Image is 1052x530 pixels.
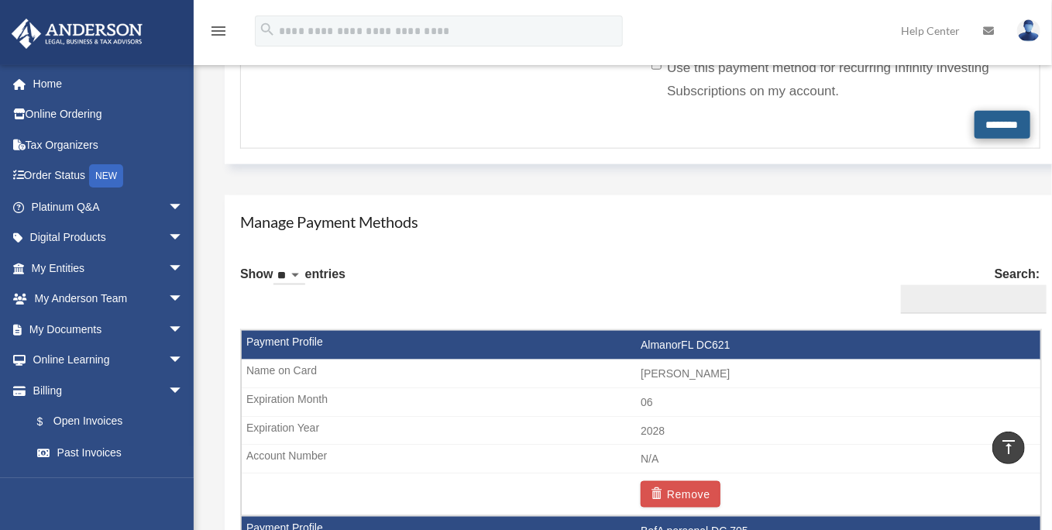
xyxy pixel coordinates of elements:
[242,331,1040,360] td: AlmanorFL DC621
[168,314,199,346] span: arrow_drop_down
[22,406,207,438] a: $Open Invoices
[22,468,199,499] a: Manage Payments
[1017,19,1040,42] img: User Pic
[168,222,199,254] span: arrow_drop_down
[11,129,207,160] a: Tax Organizers
[641,481,720,508] button: Remove
[168,284,199,315] span: arrow_drop_down
[259,21,276,38] i: search
[11,345,207,376] a: Online Learningarrow_drop_down
[168,191,199,223] span: arrow_drop_down
[11,253,207,284] a: My Entitiesarrow_drop_down
[895,263,1040,315] label: Search:
[240,211,1040,232] h4: Manage Payment Methods
[11,160,207,192] a: Order StatusNEW
[242,388,1040,418] td: 06
[240,263,346,301] label: Show entries
[209,22,228,40] i: menu
[11,99,207,130] a: Online Ordering
[168,253,199,284] span: arrow_drop_down
[46,412,53,432] span: $
[22,437,207,468] a: Past Invoices
[7,19,147,49] img: Anderson Advisors Platinum Portal
[242,360,1040,389] td: [PERSON_NAME]
[11,68,207,99] a: Home
[11,222,207,253] a: Digital Productsarrow_drop_down
[11,284,207,315] a: My Anderson Teamarrow_drop_down
[651,57,1018,103] label: Use this payment method for recurring Infinity Investing Subscriptions on my account.
[89,164,123,188] div: NEW
[242,417,1040,446] td: 2028
[168,375,199,407] span: arrow_drop_down
[209,27,228,40] a: menu
[11,191,207,222] a: Platinum Q&Aarrow_drop_down
[11,375,207,406] a: Billingarrow_drop_down
[992,432,1025,464] a: vertical_align_top
[242,445,1040,474] td: N/A
[999,438,1018,456] i: vertical_align_top
[11,314,207,345] a: My Documentsarrow_drop_down
[273,267,305,285] select: Showentries
[168,345,199,377] span: arrow_drop_down
[901,285,1047,315] input: Search:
